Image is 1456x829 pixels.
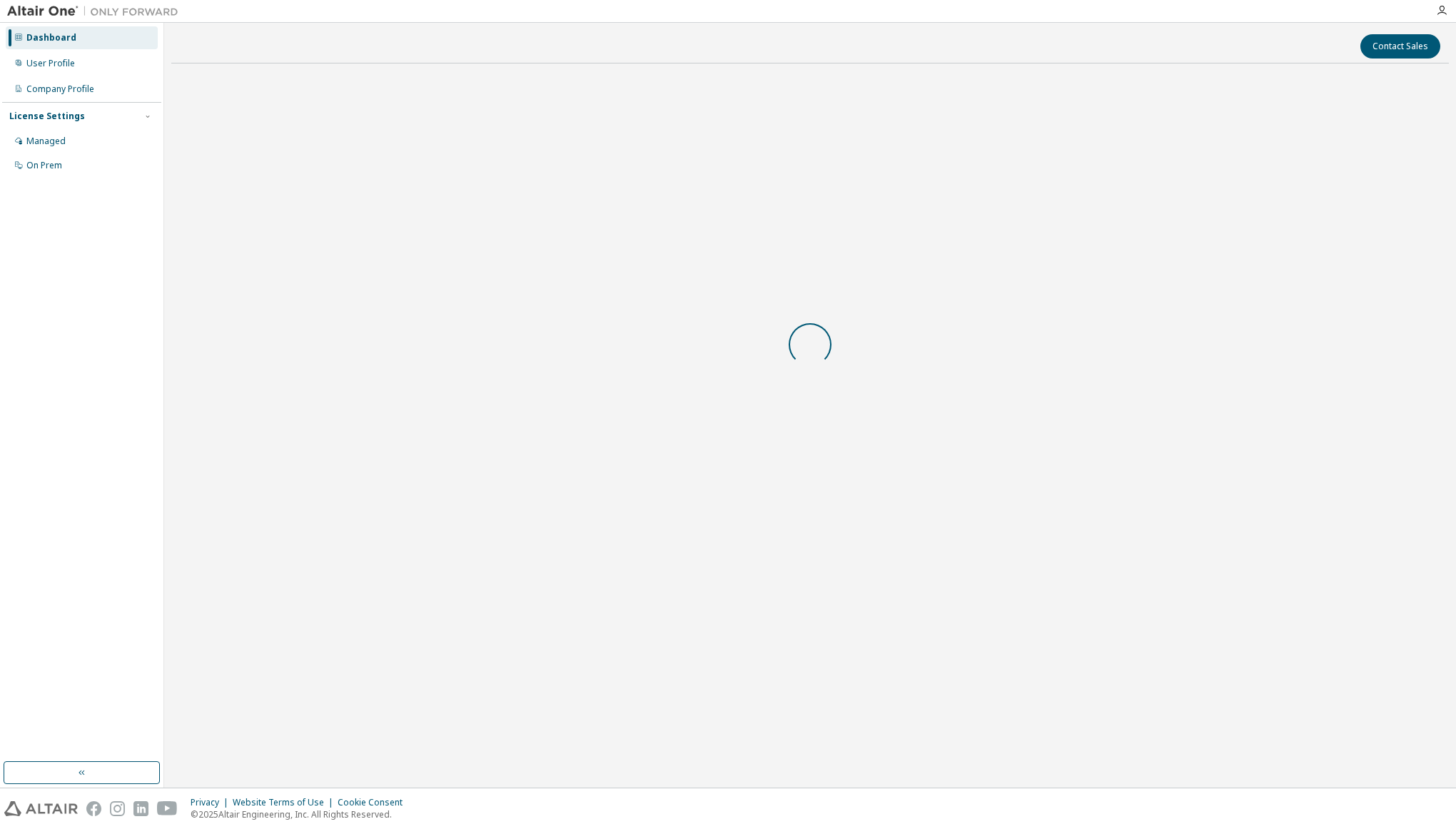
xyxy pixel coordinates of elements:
img: linkedin.svg [133,801,148,816]
div: Company Profile [26,83,94,95]
div: Website Terms of Use [233,797,338,808]
button: Contact Sales [1360,34,1440,59]
div: On Prem [26,160,62,171]
div: License Settings [9,111,85,122]
img: facebook.svg [86,801,101,816]
div: Privacy [191,797,233,808]
div: Dashboard [26,32,76,44]
div: Managed [26,136,66,147]
div: User Profile [26,58,75,69]
img: instagram.svg [110,801,125,816]
div: Cookie Consent [338,797,411,808]
img: Altair One [7,4,186,19]
img: altair_logo.svg [4,801,78,816]
img: youtube.svg [157,801,178,816]
p: © 2025 Altair Engineering, Inc. All Rights Reserved. [191,808,411,820]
